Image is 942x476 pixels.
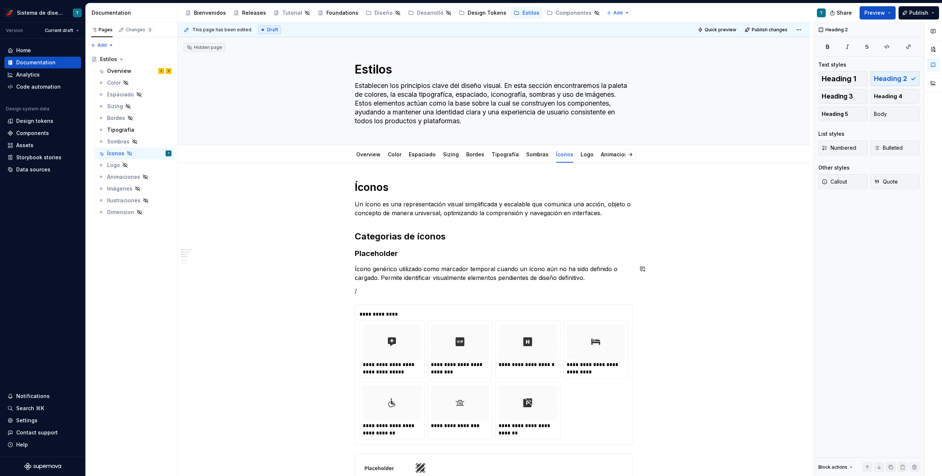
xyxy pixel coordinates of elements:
[95,183,174,195] a: Imágenes
[107,209,134,216] div: Dimension
[16,59,56,66] div: Documentation
[604,8,632,18] button: Add
[107,161,120,169] div: Logo
[192,27,252,33] span: This page has been edited.
[818,464,847,470] div: Block actions
[818,130,844,138] div: List styles
[818,89,868,104] button: Heading 3
[553,146,576,162] div: Íconos
[230,7,269,19] a: Releases
[388,151,401,157] a: Color
[4,152,81,163] a: Storybook stories
[909,9,928,17] span: Publish
[837,9,852,17] span: Share
[818,61,846,68] div: Text styles
[168,150,170,157] div: T
[752,27,787,33] span: Publish changes
[17,9,64,17] div: Sistema de diseño Iberia
[4,390,81,402] button: Notifications
[16,71,40,78] div: Analytics
[1,5,84,21] button: Sistema de diseño IberiaT
[544,7,603,19] a: Componentes
[598,146,637,162] div: Animaciones
[4,115,81,127] a: Design tokens
[107,79,121,86] div: Color
[743,25,791,35] button: Publish changes
[24,463,61,470] svg: Supernova Logo
[6,28,23,33] div: Version
[4,439,81,451] button: Help
[45,28,73,33] span: Current draft
[818,164,850,171] div: Other styles
[315,7,361,19] a: Foundations
[601,151,634,157] a: Animaciones
[355,248,633,259] h3: Placeholder
[409,151,436,157] a: Espaciado
[107,114,125,122] div: Bordes
[107,91,134,98] div: Espaciado
[95,171,174,183] a: Animaciones
[16,429,58,436] div: Contact support
[95,77,174,89] a: Color
[95,65,174,77] a: OverviewVV
[95,112,174,124] a: Bordes
[282,9,302,17] div: Tutorial
[326,9,358,17] div: Foundations
[695,25,740,35] button: Quick preview
[76,10,79,16] div: T
[443,151,459,157] a: Sizing
[355,231,633,242] h2: Categorias de íconos
[860,6,896,19] button: Preview
[95,159,174,171] a: Logo
[95,195,174,206] a: Ilustraciones
[91,27,113,33] div: Pages
[874,110,887,118] span: Body
[818,107,868,121] button: Heading 5
[353,146,383,162] div: Overview
[88,40,116,50] button: Add
[4,57,81,68] a: Documentation
[5,8,14,17] img: 55604660-494d-44a9-beb2-692398e9940a.png
[242,9,266,17] div: Releases
[874,178,898,185] span: Quote
[267,27,278,33] span: Draft
[556,151,573,157] a: Íconos
[871,107,920,121] button: Body
[95,89,174,100] a: Espaciado
[95,206,174,218] a: Dimension
[16,129,49,137] div: Components
[4,415,81,426] a: Settings
[456,7,509,19] a: Design Tokens
[16,441,28,448] div: Help
[147,27,153,33] span: 2
[4,402,81,414] button: Search ⌘K
[363,7,404,19] a: Diseño
[6,106,49,112] div: Design system data
[42,25,82,36] button: Current draft
[126,27,153,33] div: Changes
[871,141,920,155] button: Bulleted
[826,6,857,19] button: Share
[526,151,549,157] a: Sombras
[818,462,854,472] div: Block actions
[822,93,853,100] span: Heading 3
[107,126,134,134] div: Tipografía
[95,136,174,148] a: Sombras
[16,405,44,412] div: Search ⌘K
[4,139,81,151] a: Assets
[466,151,484,157] a: Bordes
[523,9,539,17] div: Estilos
[98,42,107,48] span: Add
[463,146,487,162] div: Bordes
[406,146,439,162] div: Espaciado
[107,173,140,181] div: Animaciones
[95,100,174,112] a: Sizing
[88,53,174,218] div: Page tree
[523,146,552,162] div: Sombras
[492,151,519,157] a: Tipografía
[4,81,81,93] a: Code automation
[705,27,736,33] span: Quick preview
[353,61,631,78] textarea: Estilos
[16,117,53,125] div: Design tokens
